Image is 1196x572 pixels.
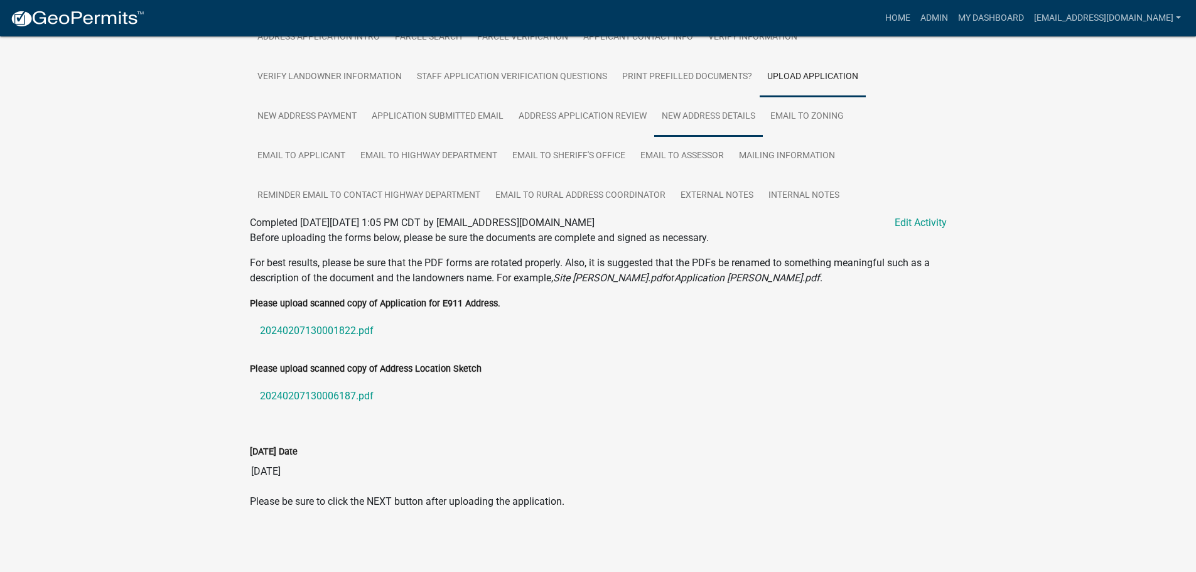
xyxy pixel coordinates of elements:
a: [EMAIL_ADDRESS][DOMAIN_NAME] [1029,6,1186,30]
a: Print Prefilled Documents? [615,57,760,97]
i: Site [PERSON_NAME].pdf [553,272,665,284]
a: New Address Payment [250,97,364,137]
a: Address Application Review [511,97,654,137]
a: Address Application Intro [250,18,387,58]
a: Parcel Verification [470,18,576,58]
a: Applicant Contact Info [576,18,701,58]
a: Email to Assessor [633,136,731,176]
a: External Notes [673,176,761,216]
a: Upload Application [760,57,866,97]
a: Email to Zoning [763,97,851,137]
a: Email to Applicant [250,136,353,176]
a: Mailing Information [731,136,843,176]
a: Email to Sheriff's Office [505,136,633,176]
span: Completed [DATE][DATE] 1:05 PM CDT by [EMAIL_ADDRESS][DOMAIN_NAME] [250,217,595,229]
p: Please be sure to click the NEXT button after uploading the application. [250,494,947,509]
a: Reminder Email to Contact Highway Department [250,176,488,216]
a: Parcel search [387,18,470,58]
label: [DATE] Date [250,448,298,456]
a: Verify Information [701,18,805,58]
p: For best results, please be sure that the PDF forms are rotated properly. Also, it is suggested t... [250,256,947,286]
p: Before uploading the forms below, please be sure the documents are complete and signed as necessary. [250,230,947,246]
i: Application [PERSON_NAME].pdf [674,272,820,284]
a: Email to Highway Department [353,136,505,176]
a: Application Submitted Email [364,97,511,137]
a: 20240207130001822.pdf [250,316,947,346]
a: Admin [915,6,953,30]
a: Edit Activity [895,215,947,230]
label: Please upload scanned copy of Application for E911 Address. [250,299,500,308]
a: 20240207130006187.pdf [250,381,947,411]
a: Home [880,6,915,30]
a: Staff Application Verification Questions [409,57,615,97]
a: Internal Notes [761,176,847,216]
a: Verify Landowner Information [250,57,409,97]
a: My Dashboard [953,6,1029,30]
a: New Address Details [654,97,763,137]
label: Please upload scanned copy of Address Location Sketch [250,365,482,374]
a: Email to Rural Address Coordinator [488,176,673,216]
